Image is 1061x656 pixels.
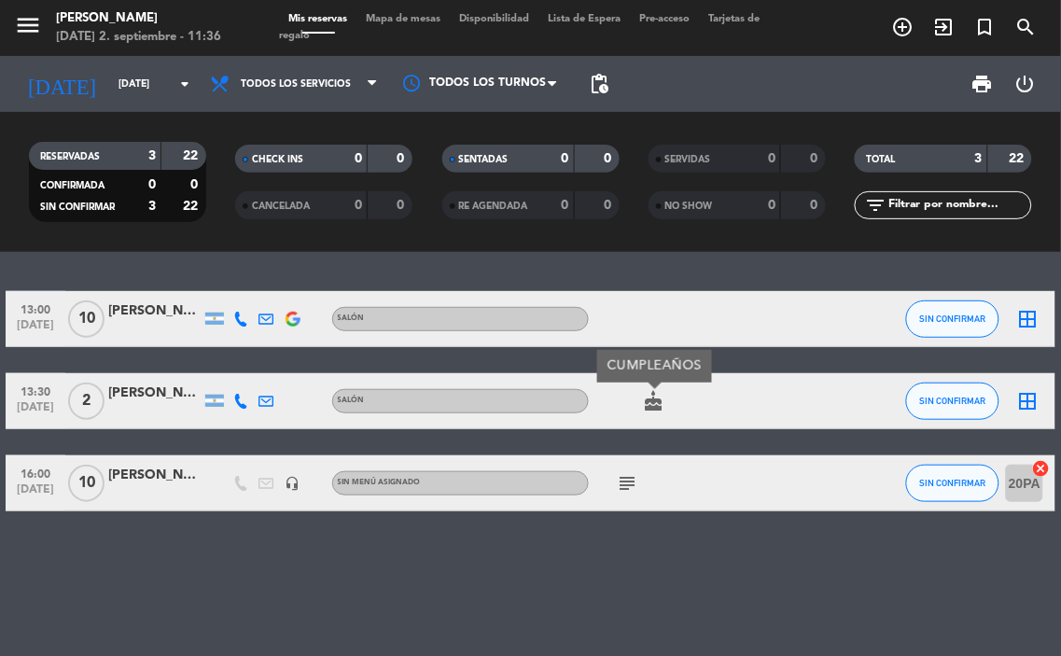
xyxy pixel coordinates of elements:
[56,28,221,47] div: [DATE] 2. septiembre - 11:36
[1004,56,1047,112] div: LOG OUT
[148,200,156,213] strong: 3
[768,152,775,165] strong: 0
[1016,390,1039,412] i: border_all
[148,178,156,191] strong: 0
[920,396,986,406] span: SIN CONFIRMAR
[12,462,59,483] span: 16:00
[665,155,711,164] span: SERVIDAS
[643,390,665,412] i: cake
[68,300,105,338] span: 10
[12,401,59,423] span: [DATE]
[562,152,569,165] strong: 0
[174,73,196,95] i: arrow_drop_down
[810,199,821,212] strong: 0
[604,152,615,165] strong: 0
[286,312,300,327] img: google-logo.png
[252,155,303,164] span: CHECK INS
[588,73,610,95] span: pending_actions
[562,199,569,212] strong: 0
[604,199,615,212] strong: 0
[920,314,986,324] span: SIN CONFIRMAR
[1010,152,1028,165] strong: 22
[40,152,100,161] span: RESERVADAS
[68,383,105,420] span: 2
[398,152,409,165] strong: 0
[338,314,365,322] span: SALÓN
[538,14,630,24] span: Lista de Espera
[183,200,202,213] strong: 22
[459,155,509,164] span: SENTADAS
[975,152,983,165] strong: 3
[12,319,59,341] span: [DATE]
[241,78,351,90] span: Todos los servicios
[864,194,886,216] i: filter_list
[183,149,202,162] strong: 22
[356,14,450,24] span: Mapa de mesas
[12,483,59,505] span: [DATE]
[450,14,538,24] span: Disponibilidad
[338,397,365,404] span: SALÓN
[56,9,221,28] div: [PERSON_NAME]
[12,380,59,401] span: 13:30
[597,350,712,383] div: CUMPLEAÑOS
[1015,16,1038,38] i: search
[108,383,202,404] div: [PERSON_NAME]
[892,16,914,38] i: add_circle_outline
[459,202,528,211] span: RE AGENDADA
[148,149,156,162] strong: 3
[355,199,362,212] strong: 0
[12,298,59,319] span: 13:00
[866,155,895,164] span: TOTAL
[920,478,986,488] span: SIN CONFIRMAR
[906,300,999,338] button: SIN CONFIRMAR
[68,465,105,502] span: 10
[1014,73,1037,95] i: power_settings_new
[906,465,999,502] button: SIN CONFIRMAR
[971,73,994,95] span: print
[665,202,713,211] span: NO SHOW
[190,178,202,191] strong: 0
[338,479,421,486] span: Sin menú asignado
[906,383,999,420] button: SIN CONFIRMAR
[810,152,821,165] strong: 0
[768,199,775,212] strong: 0
[14,64,109,105] i: [DATE]
[40,202,115,212] span: SIN CONFIRMAR
[40,181,105,190] span: CONFIRMADA
[1031,459,1050,478] i: cancel
[286,476,300,491] i: headset_mic
[630,14,699,24] span: Pre-acceso
[14,11,42,46] button: menu
[108,300,202,322] div: [PERSON_NAME]
[279,14,356,24] span: Mis reservas
[1016,308,1039,330] i: border_all
[933,16,956,38] i: exit_to_app
[974,16,997,38] i: turned_in_not
[108,465,202,486] div: [PERSON_NAME]
[886,195,1031,216] input: Filtrar por nombre...
[252,202,310,211] span: CANCELADA
[14,11,42,39] i: menu
[617,472,639,495] i: subject
[355,152,362,165] strong: 0
[398,199,409,212] strong: 0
